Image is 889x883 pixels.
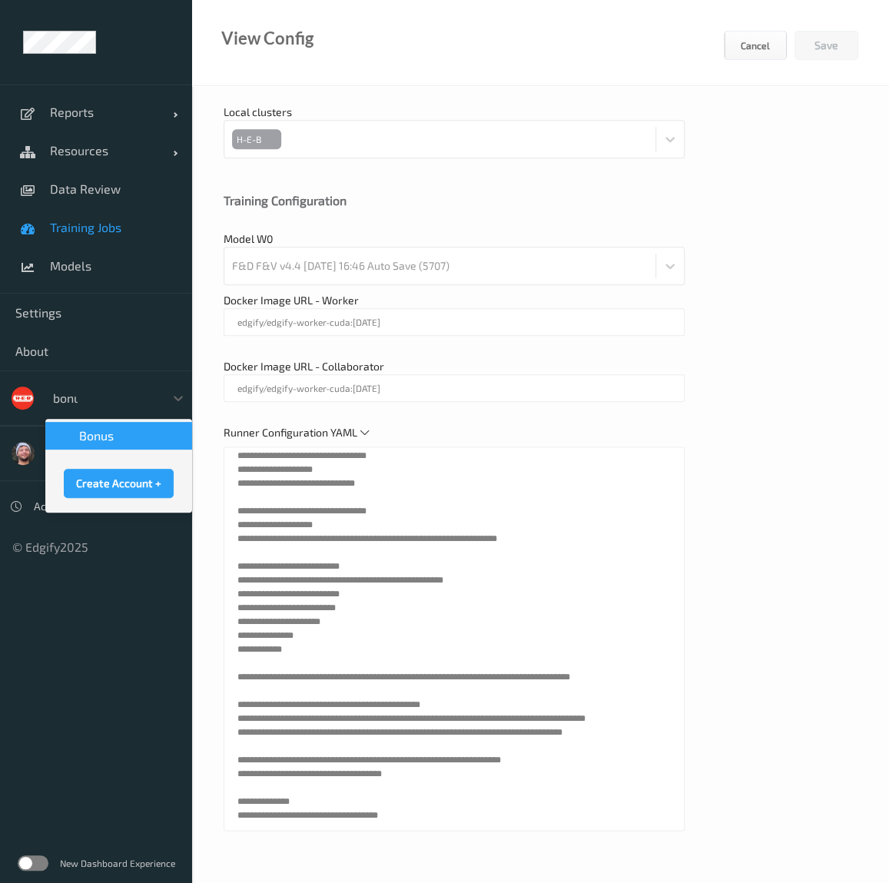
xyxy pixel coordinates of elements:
[224,426,370,439] span: Runner Configuration YAML
[224,232,273,245] span: Model W0
[224,294,359,307] span: Docker Image URL - Worker
[224,193,857,208] div: Training Configuration
[224,105,292,118] span: Local clusters
[724,31,787,60] button: Cancel
[794,31,858,60] button: Save
[224,360,384,373] span: Docker Image URL - Collaborator
[221,31,313,46] div: View Config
